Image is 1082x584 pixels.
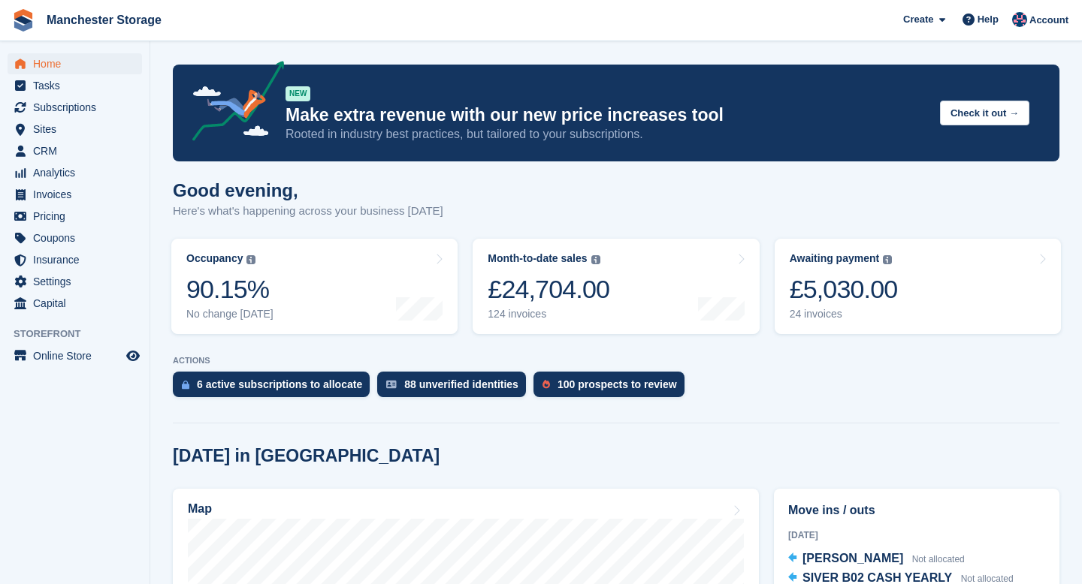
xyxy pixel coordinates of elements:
[182,380,189,390] img: active_subscription_to_allocate_icon-d502201f5373d7db506a760aba3b589e785aa758c864c3986d89f69b8ff3...
[286,104,928,126] p: Make extra revenue with our new price increases tool
[775,239,1061,334] a: Awaiting payment £5,030.00 24 invoices
[788,528,1045,542] div: [DATE]
[33,97,123,118] span: Subscriptions
[802,571,952,584] span: SIVER B02 CASH YEARLY
[8,227,142,248] a: menu
[197,378,362,390] div: 6 active subscriptions to allocate
[33,249,123,270] span: Insurance
[173,446,440,466] h2: [DATE] in [GEOGRAPHIC_DATA]
[33,271,123,292] span: Settings
[33,184,123,205] span: Invoices
[1029,13,1068,28] span: Account
[558,378,677,390] div: 100 prospects to review
[14,327,150,342] span: Storefront
[171,239,458,334] a: Occupancy 90.15% No change [DATE]
[961,573,1014,584] span: Not allocated
[8,345,142,366] a: menu
[41,8,168,32] a: Manchester Storage
[903,12,933,27] span: Create
[912,554,965,564] span: Not allocated
[246,255,255,264] img: icon-info-grey-7440780725fd019a000dd9b08b2336e03edf1995a4989e88bcd33f0948082b44.svg
[8,206,142,227] a: menu
[591,255,600,264] img: icon-info-grey-7440780725fd019a000dd9b08b2336e03edf1995a4989e88bcd33f0948082b44.svg
[8,75,142,96] a: menu
[488,308,609,321] div: 124 invoices
[8,119,142,140] a: menu
[802,552,903,564] span: [PERSON_NAME]
[173,372,377,405] a: 6 active subscriptions to allocate
[33,227,123,248] span: Coupons
[883,255,892,264] img: icon-info-grey-7440780725fd019a000dd9b08b2336e03edf1995a4989e88bcd33f0948082b44.svg
[286,126,928,143] p: Rooted in industry best practices, but tailored to your subscriptions.
[8,184,142,205] a: menu
[8,293,142,314] a: menu
[8,53,142,74] a: menu
[488,252,587,265] div: Month-to-date sales
[33,345,123,366] span: Online Store
[12,9,35,32] img: stora-icon-8386f47178a22dfd0bd8f6a31ec36ba5ce8667c1dd55bd0f319d3a0aa187defe.svg
[188,502,212,516] h2: Map
[488,274,609,305] div: £24,704.00
[386,380,397,389] img: verify_identity-adf6edd0f0f0b5bbfe63781bf79b02c33cf7c696d77639b501bdc392416b5a36.svg
[286,86,310,101] div: NEW
[186,274,274,305] div: 90.15%
[8,97,142,118] a: menu
[978,12,999,27] span: Help
[377,372,533,405] a: 88 unverified identities
[404,378,518,390] div: 88 unverified identities
[186,308,274,321] div: No change [DATE]
[8,271,142,292] a: menu
[790,308,898,321] div: 24 invoices
[33,293,123,314] span: Capital
[790,274,898,305] div: £5,030.00
[186,252,243,265] div: Occupancy
[8,140,142,161] a: menu
[180,61,285,146] img: price-adjustments-announcement-icon-8257ccfd72463d97f412b2fc003d46551f7dbcb40ab6d574587a9cd5c0d94...
[33,140,123,161] span: CRM
[173,180,443,200] h1: Good evening,
[8,162,142,183] a: menu
[173,203,443,220] p: Here's what's happening across your business [DATE]
[33,75,123,96] span: Tasks
[173,356,1059,366] p: ACTIONS
[33,53,123,74] span: Home
[124,347,142,365] a: Preview store
[473,239,759,334] a: Month-to-date sales £24,704.00 124 invoices
[8,249,142,270] a: menu
[543,380,550,389] img: prospect-51fa495bee0391a8d652442698ab0144808aea92771e9ea1ae160a38d050c398.svg
[788,549,965,569] a: [PERSON_NAME] Not allocated
[533,372,692,405] a: 100 prospects to review
[790,252,880,265] div: Awaiting payment
[33,162,123,183] span: Analytics
[33,119,123,140] span: Sites
[33,206,123,227] span: Pricing
[788,501,1045,519] h2: Move ins / outs
[940,101,1029,125] button: Check it out →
